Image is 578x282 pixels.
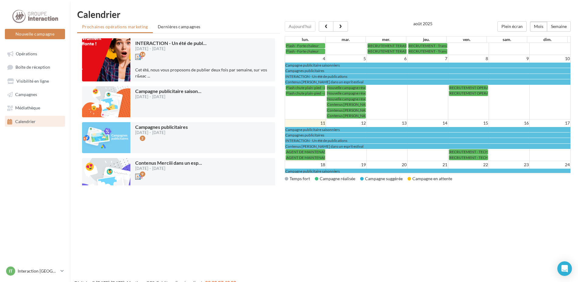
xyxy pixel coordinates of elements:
[16,51,37,56] span: Opérations
[82,24,148,29] span: Prochaines opérations marketing
[5,29,65,39] button: Nouvelle campagne
[286,149,325,154] a: AGENT DE MAINTENANCE ITINÉRANT
[360,176,403,182] div: Campagne suggérée
[547,21,571,32] button: Semaine
[285,161,326,169] td: 18
[286,49,325,54] a: Flash - Forte chaleur
[409,43,454,48] span: RECRUTEMENT - Transport
[530,119,570,127] td: 17
[487,36,527,43] th: sam.
[140,136,145,141] div: 2
[285,144,363,149] span: Contenus [PERSON_NAME] dans un esprit estival
[15,119,36,124] span: Calendrier
[285,63,570,68] a: Campagne publicitaire saisonniers
[4,48,66,59] a: Opérations
[4,61,66,73] a: Boîte de réception
[557,261,572,276] div: Open Intercom Messenger
[135,131,188,135] div: [DATE] - [DATE]
[408,119,448,127] td: 14
[158,24,201,29] span: Dernières campagnes
[4,75,66,86] a: Visibilité en ligne
[367,49,407,54] a: RECRUTEMENT TERASSIER
[285,138,570,143] a: INTERACTION - Un été de publications
[327,85,366,90] a: Nouvelle campagne réseau social Plombier
[285,138,347,143] span: INTERACTION - Un été de publications
[367,119,408,127] td: 13
[409,49,454,53] span: RECRUTEMENT - Transport
[367,43,407,48] a: RECRUTEMENT TERASSIER
[327,108,366,113] a: Contenus [PERSON_NAME] dans un esprit estival
[489,55,530,62] td: 9
[408,49,447,54] a: RECRUTEMENT - Transport
[449,150,570,154] span: RECRUTEMENT - TECHNICIEN DE MAINTENANCE [GEOGRAPHIC_DATA]
[449,155,570,160] span: RECRUTEMENT - TECHNICIEN DE MAINTENANCE [GEOGRAPHIC_DATA]
[147,73,150,78] span: ...
[367,55,408,62] td: 6
[367,161,408,169] td: 20
[140,52,145,57] div: 14
[285,55,326,62] td: 4
[449,149,488,154] a: RECRUTEMENT - TECHNICIEN DE MAINTENANCE [GEOGRAPHIC_DATA]
[15,105,40,111] span: Médiathèque
[327,85,395,90] span: Nouvelle campagne réseau social Plombier
[327,108,405,112] span: Contenus [PERSON_NAME] dans un esprit estival
[198,160,202,166] span: ...
[527,36,568,43] th: dim.
[135,95,201,99] div: [DATE] - [DATE]
[285,68,570,73] a: Campagnes publicitaires
[286,49,319,53] span: Flash - Forte chaleur
[327,91,395,95] span: Nouvelle campagne réseau social Plombier
[16,78,49,84] span: Visibilité en ligne
[286,155,351,160] span: AGENT DE MAINTENANCE ITINÉRANT
[408,55,448,62] td: 7
[9,268,12,274] span: IT
[285,169,570,174] a: Campagne publicitaire saisonniers
[285,36,325,43] th: lun.
[135,167,202,170] div: [DATE] - [DATE]
[285,119,326,127] td: 11
[448,119,489,127] td: 15
[497,21,527,32] button: Plein écran
[326,119,366,127] td: 12
[327,102,405,107] span: Contenus [PERSON_NAME] dans un esprit estival
[366,36,406,43] th: mer.
[286,155,325,160] a: AGENT DE MAINTENANCE ITINÉRANT
[489,161,530,169] td: 23
[327,91,366,96] a: Nouvelle campagne réseau social Plombier
[140,171,145,177] div: 9
[413,21,432,26] h2: août 2025
[5,265,65,277] a: IT Interaction [GEOGRAPHIC_DATA]
[77,10,571,19] h1: Calendrier
[135,160,202,166] span: Contenus Merciii dans un esp
[449,91,539,95] span: RECRUTEMENT OPERATEUR DE PRODUCTION - copie
[530,55,570,62] td: 10
[449,85,488,90] a: RECRUTEMENT OPERATEUR DE PRODUCTION - copie
[325,36,366,43] th: mar.
[489,119,530,127] td: 16
[448,55,489,62] td: 8
[327,97,395,101] span: Nouvelle campagne réseau social Plombier
[326,161,366,169] td: 19
[285,79,570,84] a: Contenus [PERSON_NAME] dans un esprit estival
[286,85,332,90] span: Flash chute plain-pied - copie
[15,65,50,70] span: Boîte de réception
[135,40,207,46] span: INTERACTION - Un été de publ
[285,144,570,149] a: Contenus [PERSON_NAME] dans un esprit estival
[326,55,366,62] td: 5
[408,176,452,182] div: Campagne en attente
[327,102,366,107] a: Contenus [PERSON_NAME] dans un esprit estival
[315,176,355,182] div: Campagne réalisée
[198,88,201,94] span: ...
[286,43,319,48] span: Flash - Forte chaleur
[285,74,570,79] a: INTERACTION - Un été de publications
[285,68,324,73] span: Campagnes publicitaires
[285,21,315,32] button: Aujourd'hui
[135,88,201,94] span: Campagne publicitaire saison
[448,161,489,169] td: 22
[285,132,570,138] a: Campagnes publicitaires
[285,80,363,84] span: Contenus [PERSON_NAME] dans un esprit estival
[327,113,366,118] a: Contenus [PERSON_NAME] dans un esprit estival
[135,67,267,78] span: Cet été, nous vous proposons de publier deux fois par semaine, sur vos r&eac
[327,113,405,118] span: Contenus [PERSON_NAME] dans un esprit estival
[408,161,448,169] td: 21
